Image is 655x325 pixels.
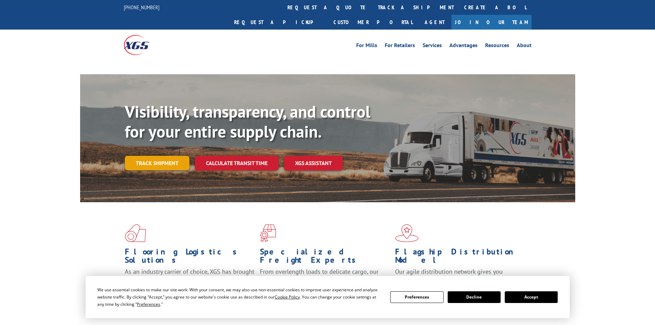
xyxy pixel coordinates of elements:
[418,15,451,30] a: Agent
[125,156,189,170] a: Track shipment
[125,224,146,242] img: xgs-icon-total-supply-chain-intelligence-red
[448,291,501,303] button: Decline
[423,43,442,50] a: Services
[97,286,382,308] div: We use essential cookies to make our site work. With your consent, we may also use non-essential ...
[451,15,532,30] a: Join Our Team
[485,43,509,50] a: Resources
[125,248,255,268] h1: Flooring Logistics Solutions
[385,43,415,50] a: For Retailers
[195,156,279,171] a: Calculate transit time
[229,15,328,30] a: Request a pickup
[449,43,478,50] a: Advantages
[356,43,377,50] a: For Mills
[260,224,276,242] img: xgs-icon-focused-on-flooring-red
[395,268,522,284] span: Our agile distribution network gives you nationwide inventory management on demand.
[260,248,390,268] h1: Specialized Freight Experts
[125,268,254,292] span: As an industry carrier of choice, XGS has brought innovation and dedication to flooring logistics...
[390,291,443,303] button: Preferences
[505,291,558,303] button: Accept
[86,276,570,318] div: Cookie Consent Prompt
[275,294,300,300] span: Cookie Policy
[517,43,532,50] a: About
[124,4,160,11] a: [PHONE_NUMBER]
[125,101,370,142] b: Visibility, transparency, and control for your entire supply chain.
[260,268,390,298] p: From overlength loads to delicate cargo, our experienced staff knows the best way to move your fr...
[328,15,418,30] a: Customer Portal
[137,301,160,307] span: Preferences
[395,248,525,268] h1: Flagship Distribution Model
[284,156,343,171] a: XGS ASSISTANT
[395,224,419,242] img: xgs-icon-flagship-distribution-model-red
